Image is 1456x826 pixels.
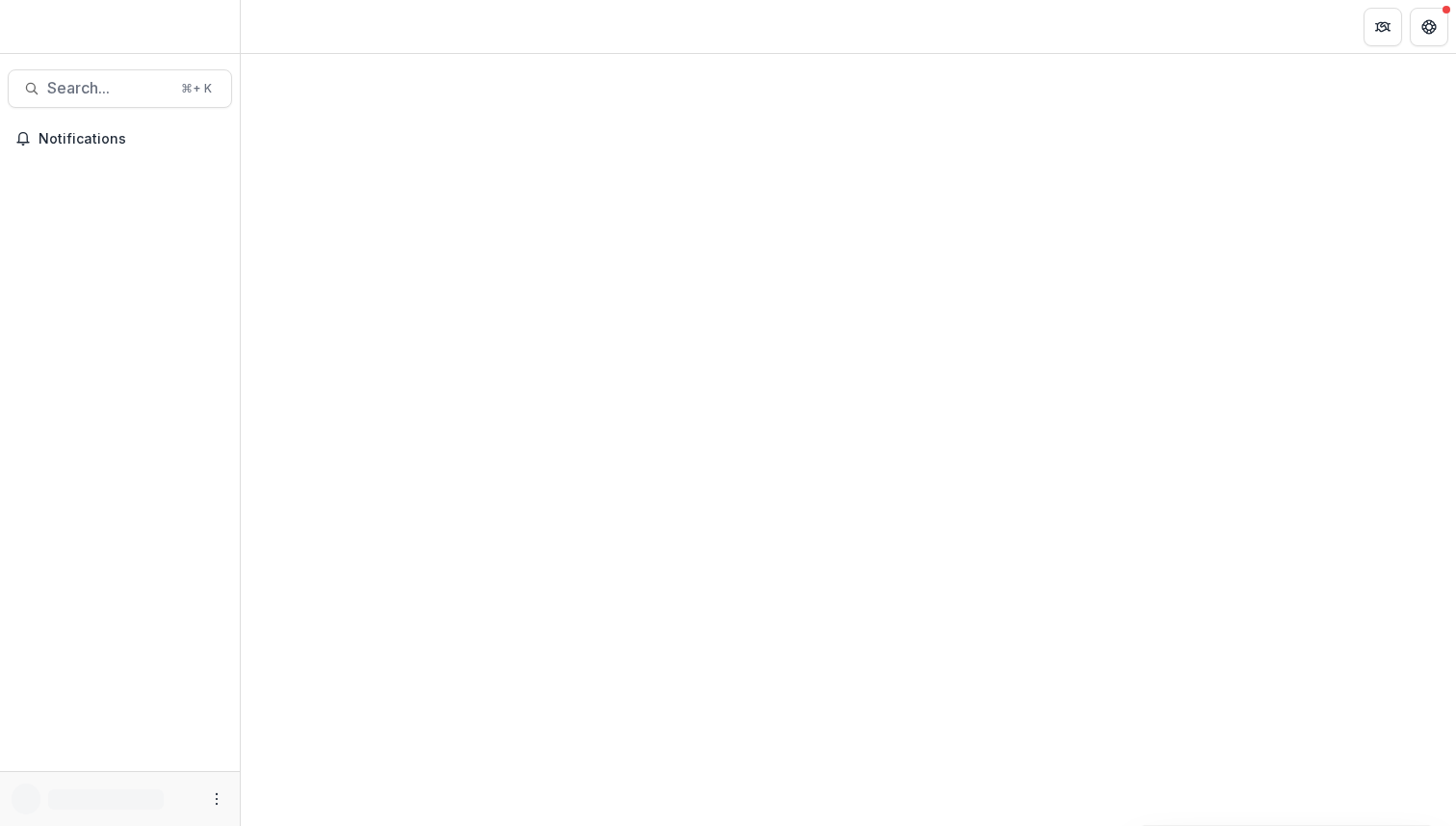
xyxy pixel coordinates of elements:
button: Get Help [1410,8,1448,46]
nav: breadcrumb [248,13,330,40]
button: Partners [1364,8,1402,46]
button: Notifications [8,123,232,154]
div: ⌘ + K [177,78,216,99]
button: More [205,787,228,811]
span: Search... [47,79,169,97]
span: Notifications [39,131,224,147]
button: Search... [8,69,232,108]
